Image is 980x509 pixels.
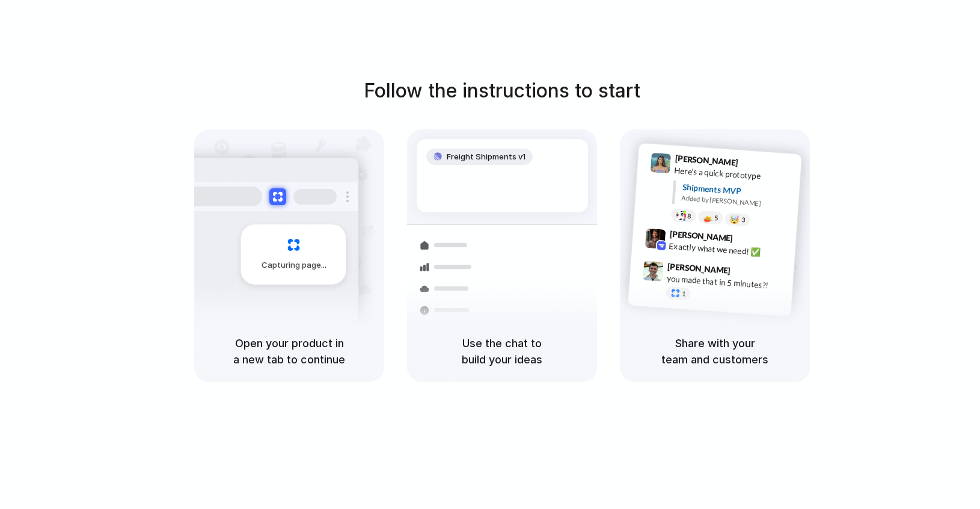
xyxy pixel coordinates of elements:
[734,265,759,280] span: 9:47 AM
[742,157,767,171] span: 9:41 AM
[447,151,525,163] span: Freight Shipments v1
[674,164,794,184] div: Here's a quick prototype
[421,335,583,368] h5: Use the chat to build your ideas
[262,259,328,271] span: Capturing page
[730,215,740,224] div: 🤯
[737,233,761,247] span: 9:42 AM
[364,76,640,105] h1: Follow the instructions to start
[667,259,731,277] span: [PERSON_NAME]
[687,212,691,219] span: 8
[714,214,718,221] span: 5
[634,335,795,368] h5: Share with your team and customers
[669,227,733,244] span: [PERSON_NAME]
[681,193,792,211] div: Added by [PERSON_NAME]
[666,272,786,292] div: you made that in 5 minutes?!
[669,239,789,260] div: Exactly what we need! ✅
[209,335,370,368] h5: Open your product in a new tab to continue
[682,291,686,297] span: 1
[682,180,793,200] div: Shipments MVP
[675,152,738,169] span: [PERSON_NAME]
[741,217,746,223] span: 3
